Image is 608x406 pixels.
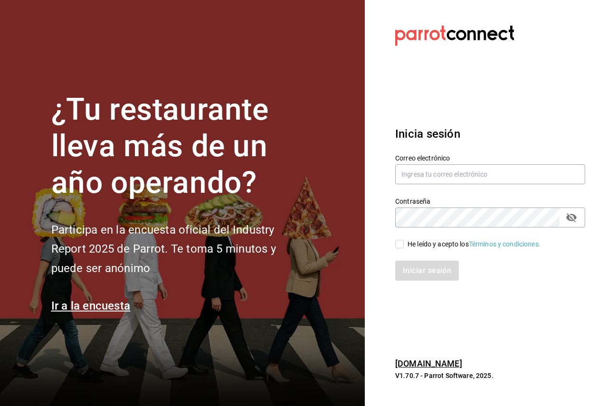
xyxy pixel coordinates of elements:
[395,125,585,142] h3: Inicia sesión
[395,371,585,380] p: V1.70.7 - Parrot Software, 2025.
[395,155,585,161] label: Correo electrónico
[51,220,308,278] h2: Participa en la encuesta oficial del Industry Report 2025 de Parrot. Te toma 5 minutos y puede se...
[395,198,585,205] label: Contraseña
[51,299,131,312] a: Ir a la encuesta
[395,164,585,184] input: Ingresa tu correo electrónico
[51,92,308,201] h1: ¿Tu restaurante lleva más de un año operando?
[408,239,541,249] div: He leído y acepto los
[395,359,462,368] a: [DOMAIN_NAME]
[563,209,579,226] button: passwordField
[469,240,541,248] a: Términos y condiciones.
